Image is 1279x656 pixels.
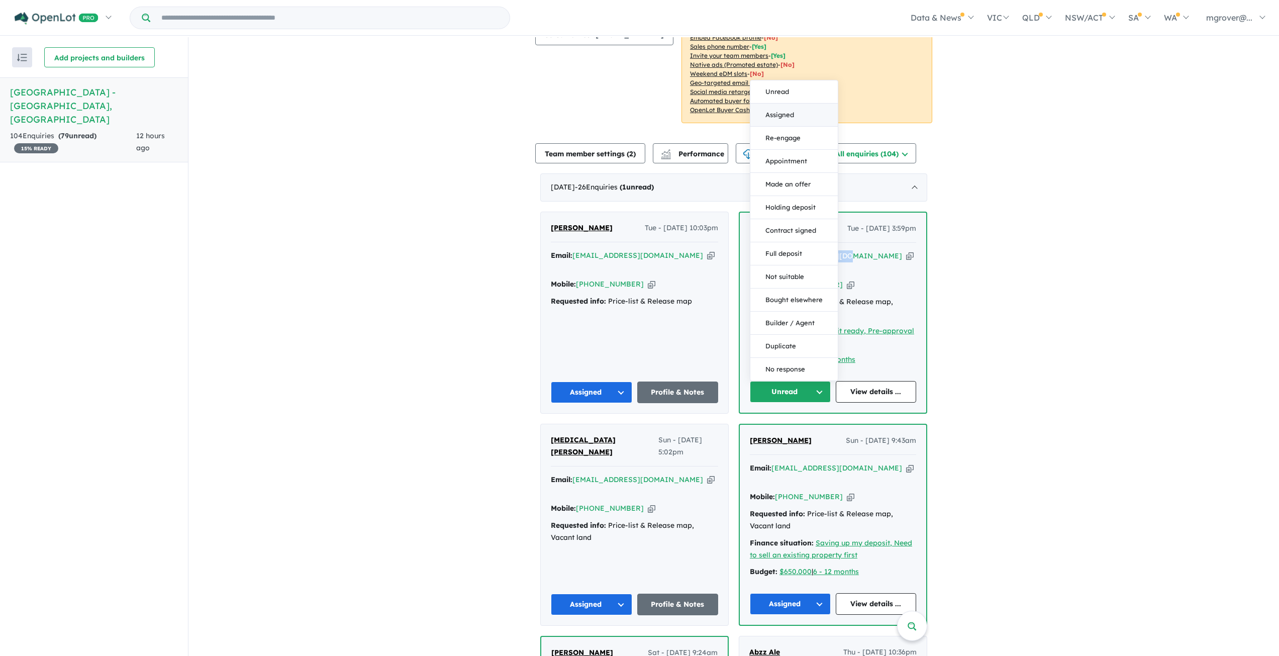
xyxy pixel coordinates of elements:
[750,593,831,615] button: Assigned
[690,34,761,41] u: Embed Facebook profile
[775,492,843,501] a: [PHONE_NUMBER]
[637,382,719,403] a: Profile & Notes
[690,79,768,86] u: Geo-targeted email & SMS
[750,80,838,104] button: Unread
[750,80,838,381] div: Unread
[648,503,655,514] button: Copy
[750,436,812,445] span: [PERSON_NAME]
[750,219,838,242] button: Contract signed
[750,312,838,335] button: Builder / Agent
[906,463,914,474] button: Copy
[750,173,838,196] button: Made an offer
[551,520,718,544] div: Price-list & Release map, Vacant land
[750,381,831,403] button: Unread
[662,149,724,158] span: Performance
[637,594,719,615] a: Profile & Notes
[576,279,644,289] a: [PHONE_NUMBER]
[136,131,165,152] span: 12 hours ago
[847,492,854,502] button: Copy
[750,358,838,381] button: No response
[551,521,606,530] strong: Requested info:
[551,222,613,234] a: [PERSON_NAME]
[10,130,136,154] div: 104 Enquir ies
[750,104,838,127] button: Assigned
[750,435,812,447] a: [PERSON_NAME]
[551,251,572,260] strong: Email:
[825,143,916,163] button: All enquiries (104)
[750,538,814,547] strong: Finance situation:
[575,182,654,192] span: - 26 Enquir ies
[44,47,155,67] button: Add projects and builders
[661,152,671,159] img: bar-chart.svg
[736,143,817,163] button: CSV download
[661,149,670,155] img: line-chart.svg
[1206,13,1252,23] span: mgrover@...
[690,88,763,96] u: Social media retargeting
[551,504,576,513] strong: Mobile:
[750,492,775,501] strong: Mobile:
[152,7,508,29] input: Try estate name, suburb, builder or developer
[836,593,917,615] a: View details ...
[750,538,912,559] a: Saving up my deposit, Need to sell an existing property first
[847,223,916,235] span: Tue - [DATE] 3:59pm
[847,279,854,290] button: Copy
[690,70,747,77] u: Weekend eDM slots
[690,52,768,59] u: Invite your team members
[551,279,576,289] strong: Mobile:
[690,43,749,50] u: Sales phone number
[648,279,655,290] button: Copy
[15,12,99,25] img: Openlot PRO Logo White
[846,435,916,447] span: Sun - [DATE] 9:43am
[551,223,613,232] span: [PERSON_NAME]
[771,463,902,473] a: [EMAIL_ADDRESS][DOMAIN_NAME]
[576,504,644,513] a: [PHONE_NUMBER]
[764,34,778,41] span: [ No ]
[58,131,96,140] strong: ( unread)
[779,567,812,576] a: $650.000
[707,475,715,485] button: Copy
[750,509,805,518] strong: Requested info:
[750,70,764,77] span: [No]
[750,508,916,532] div: Price-list & Release map, Vacant land
[750,150,838,173] button: Appointment
[750,463,771,473] strong: Email:
[551,435,616,456] span: [MEDICAL_DATA][PERSON_NAME]
[540,173,927,202] div: [DATE]
[61,131,69,140] span: 79
[17,54,27,61] img: sort.svg
[780,61,795,68] span: [No]
[551,296,718,308] div: Price-list & Release map
[690,97,771,105] u: Automated buyer follow-up
[653,143,728,163] button: Performance
[750,289,838,312] button: Bought elsewhere
[622,182,626,192] span: 1
[629,149,633,158] span: 2
[690,61,778,68] u: Native ads (Promoted estate)
[551,434,658,458] a: [MEDICAL_DATA][PERSON_NAME]
[707,250,715,261] button: Copy
[551,594,632,615] button: Assigned
[14,143,58,153] span: 15 % READY
[620,182,654,192] strong: ( unread)
[750,567,777,576] strong: Budget:
[906,251,914,261] button: Copy
[551,475,572,484] strong: Email:
[551,382,632,403] button: Assigned
[10,85,178,126] h5: [GEOGRAPHIC_DATA] - [GEOGRAPHIC_DATA] , [GEOGRAPHIC_DATA]
[551,297,606,306] strong: Requested info:
[750,566,916,578] div: |
[750,335,838,358] button: Duplicate
[750,196,838,219] button: Holding deposit
[572,251,703,260] a: [EMAIL_ADDRESS][DOMAIN_NAME]
[572,475,703,484] a: [EMAIL_ADDRESS][DOMAIN_NAME]
[836,381,917,403] a: View details ...
[770,79,784,86] span: [No]
[645,222,718,234] span: Tue - [DATE] 10:03pm
[771,52,785,59] span: [ Yes ]
[752,43,766,50] span: [ Yes ]
[813,567,859,576] a: 6 - 12 months
[750,242,838,265] button: Full deposit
